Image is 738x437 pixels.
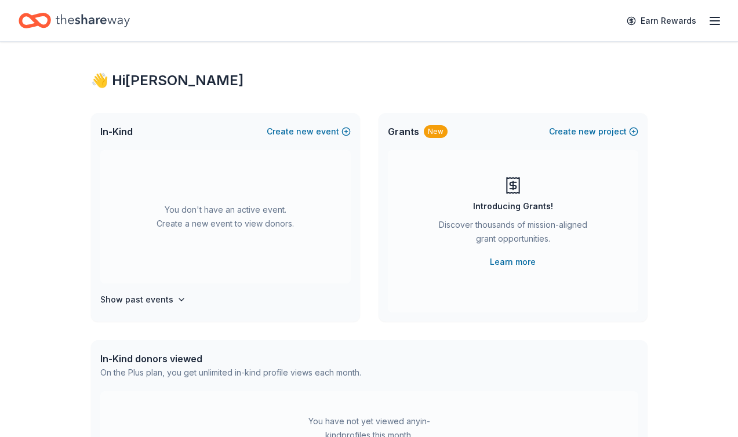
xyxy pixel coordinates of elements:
[579,125,596,139] span: new
[267,125,351,139] button: Createnewevent
[100,125,133,139] span: In-Kind
[490,255,536,269] a: Learn more
[19,7,130,34] a: Home
[100,293,173,307] h4: Show past events
[100,150,351,283] div: You don't have an active event. Create a new event to view donors.
[473,199,553,213] div: Introducing Grants!
[91,71,648,90] div: 👋 Hi [PERSON_NAME]
[100,352,361,366] div: In-Kind donors viewed
[100,366,361,380] div: On the Plus plan, you get unlimited in-kind profile views each month.
[549,125,638,139] button: Createnewproject
[388,125,419,139] span: Grants
[434,218,592,250] div: Discover thousands of mission-aligned grant opportunities.
[424,125,448,138] div: New
[620,10,703,31] a: Earn Rewards
[100,293,186,307] button: Show past events
[296,125,314,139] span: new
